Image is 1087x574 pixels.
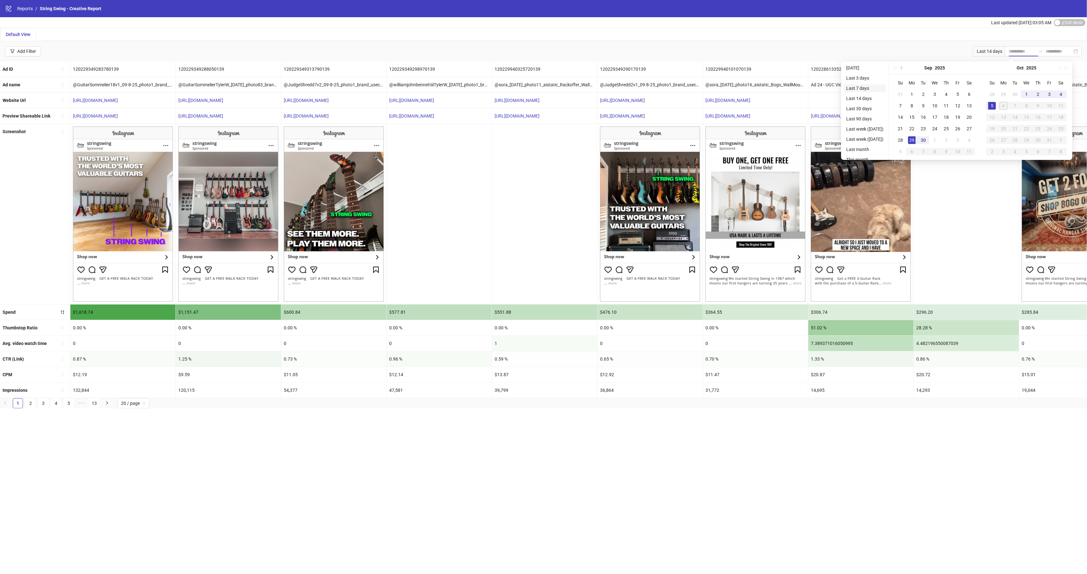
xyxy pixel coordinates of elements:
[914,305,1019,320] div: $296.20
[389,113,434,118] a: [URL][DOMAIN_NAME]
[940,123,952,134] td: 2025-09-25
[1046,113,1053,121] div: 17
[1046,90,1053,98] div: 3
[3,401,7,405] span: left
[897,136,904,144] div: 28
[919,90,927,98] div: 2
[942,148,950,155] div: 9
[965,90,973,98] div: 6
[89,398,99,408] li: 13
[176,320,281,335] div: 0.00 %
[1023,113,1030,121] div: 15
[963,89,975,100] td: 2025-09-06
[844,105,886,112] li: Last 30 days
[1011,125,1019,133] div: 21
[176,77,281,92] div: @GuitarSommelierTylerW_[DATE]_photo83_brand_usecase_10WallRack_Stringswing__iter0
[60,372,65,377] span: sort-ascending
[70,77,175,92] div: @GuitarSommelier18v1_09-8-25_photo1_brand_usecase_WallAndFloorRack&Stand_Stringswing_
[954,102,962,110] div: 12
[1044,146,1055,157] td: 2025-11-07
[1009,134,1021,146] td: 2025-10-28
[918,100,929,111] td: 2025-09-09
[705,98,750,103] a: [URL][DOMAIN_NAME]
[3,67,13,72] b: Ad ID
[988,102,996,110] div: 5
[1032,123,1044,134] td: 2025-10-23
[1046,125,1053,133] div: 24
[954,113,962,121] div: 19
[1038,49,1043,54] span: to
[929,123,940,134] td: 2025-09-24
[1057,102,1065,110] div: 11
[988,90,996,98] div: 28
[1044,111,1055,123] td: 2025-10-17
[73,126,173,302] img: Screenshot 120229349283780139
[387,305,492,320] div: $577.81
[908,90,916,98] div: 1
[844,135,886,143] li: Last week ([DATE])
[1032,100,1044,111] td: 2025-10-09
[1044,134,1055,146] td: 2025-10-31
[1009,89,1021,100] td: 2025-09-30
[986,123,998,134] td: 2025-10-19
[387,320,492,335] div: 0.00 %
[1000,102,1007,110] div: 6
[963,134,975,146] td: 2025-10-04
[908,136,916,144] div: 29
[60,83,65,87] span: sort-ascending
[906,123,918,134] td: 2025-09-22
[1032,77,1044,89] th: Th
[952,100,963,111] td: 2025-09-12
[918,146,929,157] td: 2025-10-07
[60,114,65,118] span: sort-ascending
[492,305,597,320] div: $551.88
[808,305,913,320] div: $306.74
[284,113,329,118] a: [URL][DOMAIN_NAME]
[1011,136,1019,144] div: 28
[495,113,540,118] a: [URL][DOMAIN_NAME]
[908,125,916,133] div: 22
[1034,90,1042,98] div: 2
[1021,100,1032,111] td: 2025-10-08
[1057,113,1065,121] div: 18
[929,89,940,100] td: 2025-09-03
[998,77,1009,89] th: Mo
[38,398,48,408] li: 3
[1000,125,1007,133] div: 20
[17,49,36,54] div: Add Filter
[60,98,65,103] span: sort-ascending
[600,126,700,302] img: Screenshot 120229349290170139
[895,111,906,123] td: 2025-09-14
[998,123,1009,134] td: 2025-10-20
[942,136,950,144] div: 2
[954,148,962,155] div: 10
[1032,111,1044,123] td: 2025-10-16
[1044,89,1055,100] td: 2025-10-03
[389,98,434,103] a: [URL][DOMAIN_NAME]
[954,125,962,133] div: 26
[1032,146,1044,157] td: 2025-11-06
[1057,148,1065,155] div: 8
[942,113,950,121] div: 18
[387,61,492,77] div: 120229349298970139
[70,305,175,320] div: $1,618.74
[895,100,906,111] td: 2025-09-07
[1000,113,1007,121] div: 13
[918,111,929,123] td: 2025-09-16
[284,126,384,302] img: Screenshot 120229349313790139
[10,49,15,54] span: filter
[998,146,1009,157] td: 2025-11-03
[919,148,927,155] div: 7
[918,89,929,100] td: 2025-09-02
[3,310,16,315] b: Spend
[931,148,939,155] div: 8
[929,146,940,157] td: 2025-10-08
[931,90,939,98] div: 3
[60,357,65,361] span: sort-ascending
[5,46,41,56] button: Add Filter
[492,77,597,92] div: @sora_[DATE]_photo11_aistatic_Rackoffer_WallRack_Stringswing__iter0
[963,77,975,89] th: Sa
[844,74,886,82] li: Last 3 days
[70,61,175,77] div: 120229349283780139
[1034,148,1042,155] div: 6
